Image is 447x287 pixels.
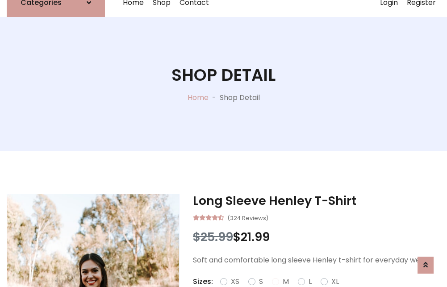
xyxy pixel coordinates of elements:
span: 21.99 [241,229,270,245]
label: L [309,276,312,287]
label: S [259,276,263,287]
h1: Shop Detail [171,65,276,85]
a: Home [188,92,209,103]
h3: Long Sleeve Henley T-Shirt [193,194,440,208]
small: (324 Reviews) [227,212,268,223]
span: $25.99 [193,229,233,245]
label: XL [331,276,339,287]
label: XS [231,276,239,287]
label: M [283,276,289,287]
p: Soft and comfortable long sleeve Henley t-shirt for everyday wear. [193,255,440,266]
p: Sizes: [193,276,213,287]
p: - [209,92,220,103]
h3: $ [193,230,440,244]
p: Shop Detail [220,92,260,103]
